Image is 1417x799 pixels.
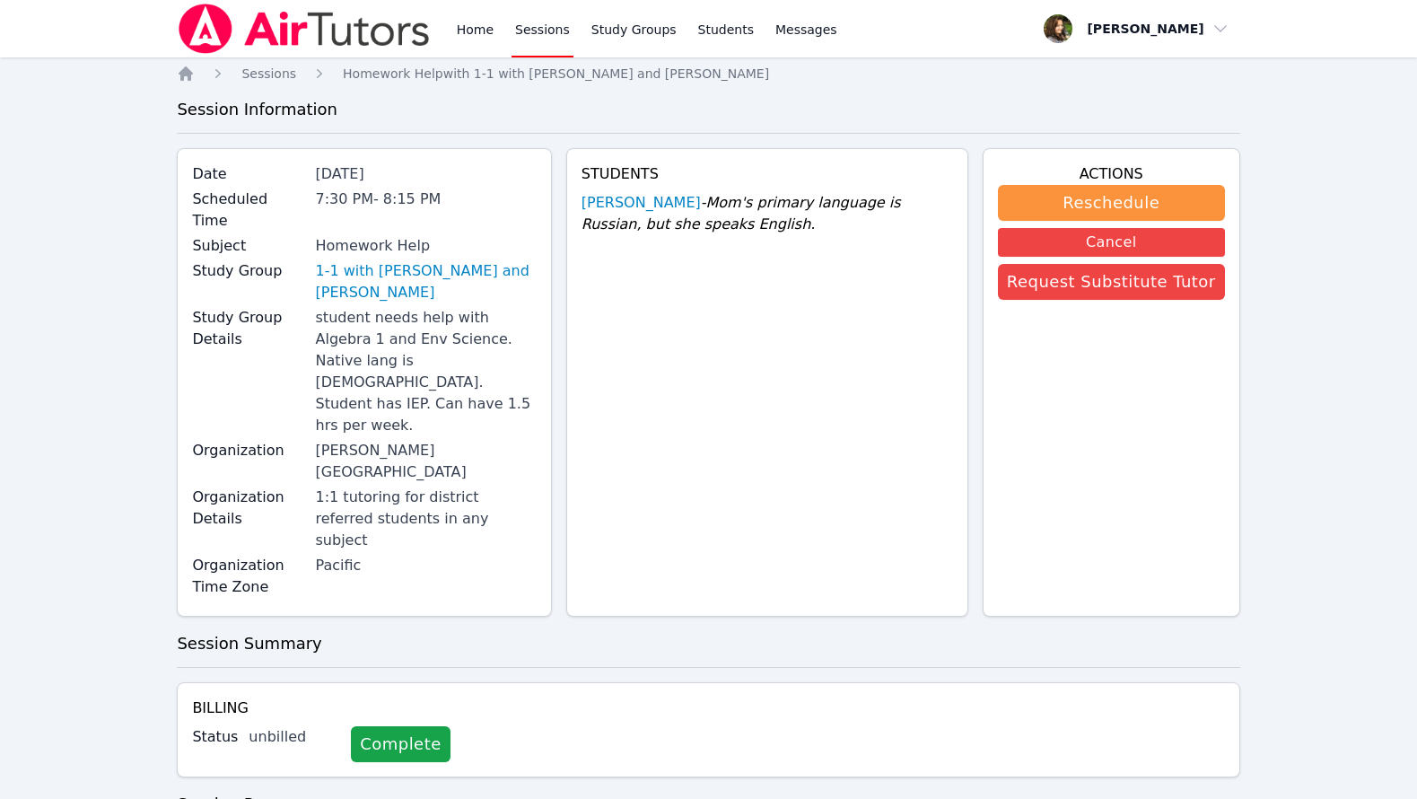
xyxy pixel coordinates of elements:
[192,726,238,748] label: Status
[192,487,304,530] label: Organization Details
[241,66,296,81] span: Sessions
[998,163,1225,185] h4: Actions
[316,260,537,303] a: 1-1 with [PERSON_NAME] and [PERSON_NAME]
[192,235,304,257] label: Subject
[192,555,304,598] label: Organization Time Zone
[177,65,1239,83] nav: Breadcrumb
[192,189,304,232] label: Scheduled Time
[177,631,1239,656] h3: Session Summary
[316,555,537,576] div: Pacific
[351,726,450,762] a: Complete
[177,97,1239,122] h3: Session Information
[316,189,537,210] div: 7:30 PM - 8:15 PM
[582,194,901,233] span: - Mom's primary language is Russian, but she speaks English.
[249,726,337,748] div: unbilled
[998,228,1225,257] button: Cancel
[316,487,537,551] div: 1:1 tutoring for district referred students in any subject
[343,66,769,81] span: Homework Help with 1-1 with [PERSON_NAME] and [PERSON_NAME]
[177,4,431,54] img: Air Tutors
[192,440,304,461] label: Organization
[582,192,701,214] a: [PERSON_NAME]
[998,185,1225,221] button: Reschedule
[316,307,537,436] div: student needs help with Algebra 1 and Env Science. Native lang is [DEMOGRAPHIC_DATA]. Student has...
[343,65,769,83] a: Homework Helpwith 1-1 with [PERSON_NAME] and [PERSON_NAME]
[192,163,304,185] label: Date
[192,307,304,350] label: Study Group Details
[316,440,537,483] div: [PERSON_NAME][GEOGRAPHIC_DATA]
[316,235,537,257] div: Homework Help
[192,260,304,282] label: Study Group
[582,163,953,185] h4: Students
[192,698,1224,719] h4: Billing
[775,21,837,39] span: Messages
[316,163,537,185] div: [DATE]
[998,264,1225,300] button: Request Substitute Tutor
[241,65,296,83] a: Sessions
